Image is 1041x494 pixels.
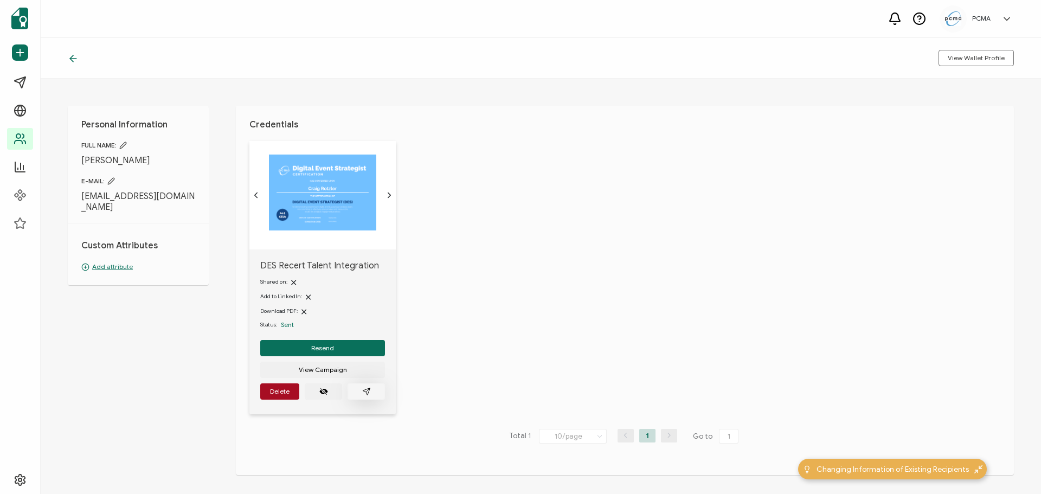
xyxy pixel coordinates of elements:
h1: Credentials [249,119,1000,130]
span: View Campaign [299,367,347,373]
span: Total 1 [509,429,531,444]
h1: Personal Information [81,119,195,130]
span: Go to [693,429,741,444]
span: Delete [270,388,290,395]
span: Status: [260,320,277,329]
ion-icon: paper plane outline [362,387,371,396]
span: FULL NAME: [81,141,195,150]
img: sertifier-logomark-colored.svg [11,8,28,29]
iframe: Chat Widget [987,442,1041,494]
span: [EMAIL_ADDRESS][DOMAIN_NAME] [81,191,195,213]
ion-icon: eye off [319,387,328,396]
input: Select [539,429,607,444]
h1: Custom Attributes [81,240,195,251]
ion-icon: chevron forward outline [385,191,394,200]
span: Download PDF: [260,307,298,315]
span: DES Recert Talent Integration [260,260,385,271]
span: Sent [281,320,294,329]
span: Resend [311,345,334,351]
button: Resend [260,340,385,356]
span: Add to LinkedIn: [260,293,302,300]
li: 1 [639,429,656,442]
button: View Wallet Profile [939,50,1014,66]
button: View Campaign [260,362,385,378]
h5: PCMA [972,15,991,22]
span: E-MAIL: [81,177,195,185]
span: [PERSON_NAME] [81,155,195,166]
img: 5c892e8a-a8c9-4ab0-b501-e22bba25706e.jpg [945,11,961,26]
ion-icon: chevron back outline [252,191,260,200]
button: Delete [260,383,299,400]
span: Changing Information of Existing Recipients [817,464,969,475]
p: Add attribute [81,262,195,272]
span: View Wallet Profile [948,55,1005,61]
span: Shared on: [260,278,287,285]
img: minimize-icon.svg [974,465,982,473]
